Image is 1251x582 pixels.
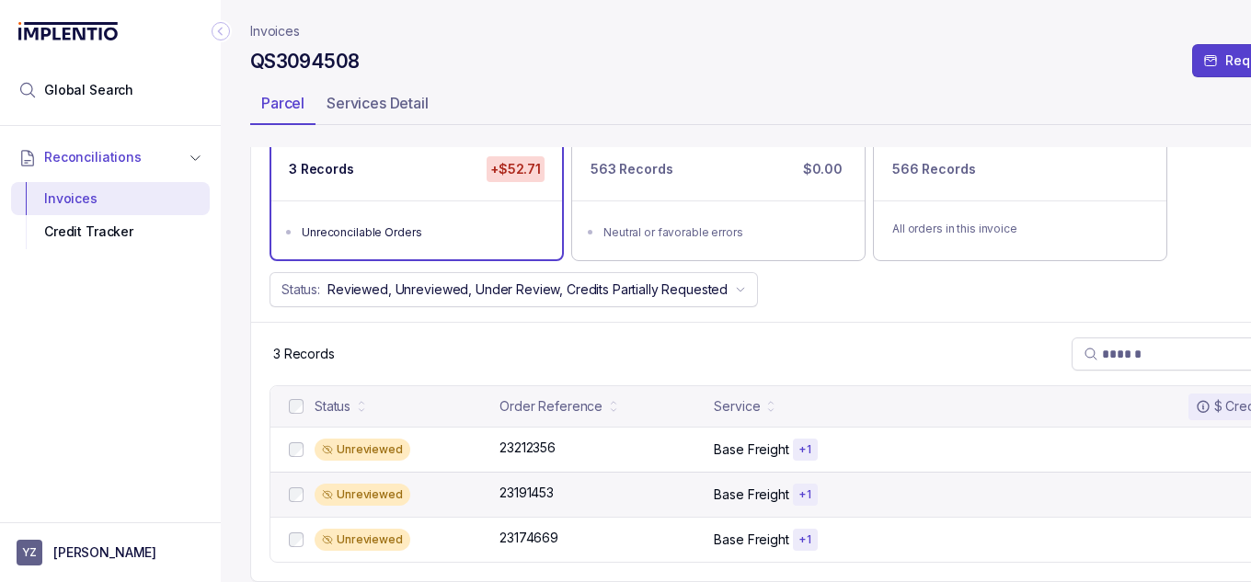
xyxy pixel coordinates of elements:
[270,272,758,307] button: Status:Reviewed, Unreviewed, Under Review, Credits Partially Requested
[11,178,210,253] div: Reconciliations
[315,529,410,551] div: Unreviewed
[289,487,304,502] input: checkbox-checkbox
[26,215,195,248] div: Credit Tracker
[892,220,1148,238] p: All orders in this invoice
[261,92,304,114] p: Parcel
[250,49,359,74] h4: QS3094508
[327,92,429,114] p: Services Detail
[17,540,204,565] button: User initials[PERSON_NAME]
[302,223,543,242] div: Unreconcilable Orders
[273,345,335,363] div: Remaining page entries
[487,156,545,182] p: +$52.71
[892,160,975,178] p: 566 Records
[603,223,844,242] div: Neutral or favorable errors
[210,20,232,42] div: Collapse Icon
[281,280,320,299] p: Status:
[798,487,812,502] p: + 1
[289,532,304,547] input: checkbox-checkbox
[53,543,156,562] p: [PERSON_NAME]
[799,156,846,182] p: $0.00
[798,532,812,547] p: + 1
[499,484,554,502] p: 23191453
[26,182,195,215] div: Invoices
[250,22,300,40] nav: breadcrumb
[316,88,440,125] li: Tab Services Detail
[714,531,788,549] p: Base Freight
[327,280,728,299] p: Reviewed, Unreviewed, Under Review, Credits Partially Requested
[315,484,410,506] div: Unreviewed
[289,442,304,457] input: checkbox-checkbox
[714,397,760,416] div: Service
[499,529,558,547] p: 23174669
[315,397,350,416] div: Status
[315,439,410,461] div: Unreviewed
[11,137,210,177] button: Reconciliations
[499,397,603,416] div: Order Reference
[250,88,316,125] li: Tab Parcel
[714,440,788,459] p: Base Freight
[289,399,304,414] input: checkbox-checkbox
[17,540,42,565] span: User initials
[44,148,142,166] span: Reconciliations
[250,22,300,40] a: Invoices
[273,345,335,363] p: 3 Records
[714,485,788,504] p: Base Freight
[798,442,812,457] p: + 1
[44,81,133,99] span: Global Search
[289,160,354,178] p: 3 Records
[591,160,672,178] p: 563 Records
[499,439,556,457] p: 23212356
